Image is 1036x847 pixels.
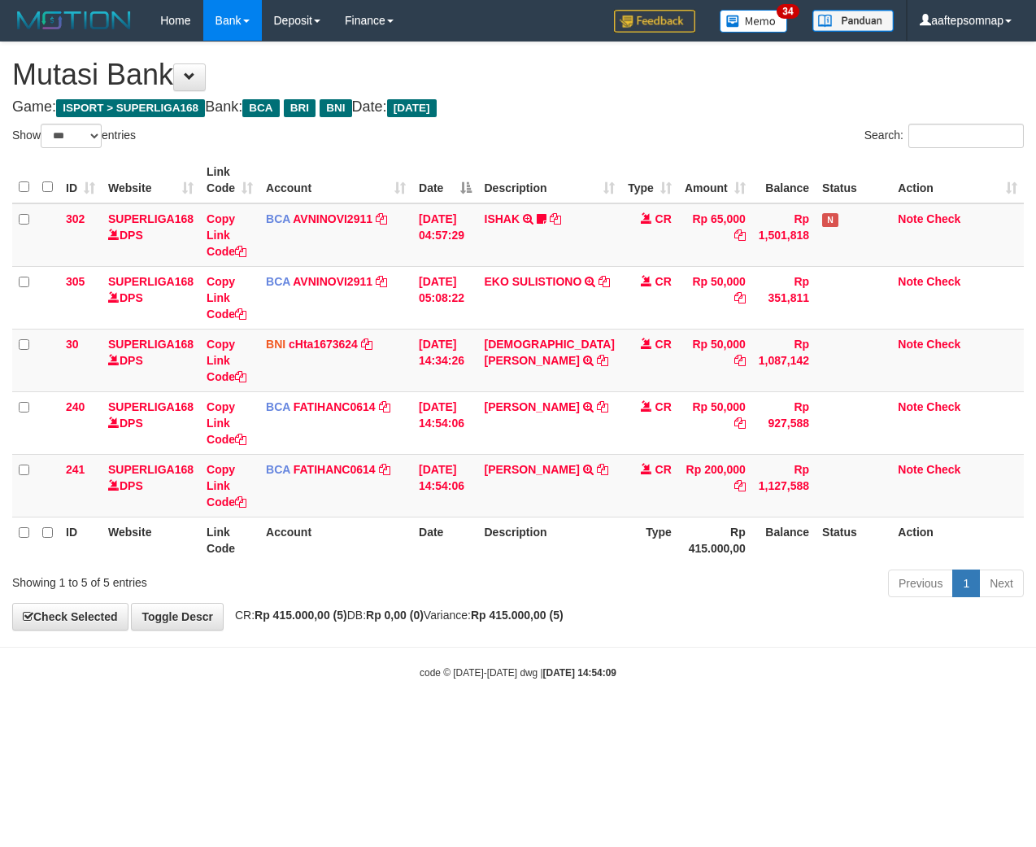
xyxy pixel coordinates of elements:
a: SUPERLIGA168 [108,338,194,351]
a: Check [926,338,960,351]
a: SUPERLIGA168 [108,400,194,413]
a: Copy ANDRI WIJAYA to clipboard [597,463,608,476]
th: Link Code: activate to sort column ascending [200,157,259,203]
a: Copy Link Code [207,400,246,446]
a: Check [926,400,960,413]
a: ISHAK [485,212,520,225]
span: BCA [266,463,290,476]
a: Note [898,212,923,225]
a: [PERSON_NAME] [485,463,580,476]
a: Copy Link Code [207,463,246,509]
a: Check Selected [12,603,128,631]
th: Balance [752,517,816,563]
td: [DATE] 05:08:22 [412,266,477,329]
span: CR [655,400,672,413]
a: Copy Rp 50,000 to clipboard [734,354,746,367]
strong: Rp 415.000,00 (5) [471,609,564,622]
strong: Rp 415.000,00 (5) [255,609,347,622]
a: SUPERLIGA168 [108,463,194,476]
span: BCA [266,275,290,288]
a: SUPERLIGA168 [108,212,194,225]
a: Copy Link Code [207,212,246,258]
a: Check [926,212,960,225]
span: BNI [320,99,351,117]
th: ID: activate to sort column ascending [59,157,102,203]
span: BCA [266,400,290,413]
select: Showentries [41,124,102,148]
span: BRI [284,99,316,117]
th: Website [102,517,200,563]
th: Type: activate to sort column ascending [621,157,678,203]
a: Note [898,463,923,476]
td: Rp 50,000 [678,391,752,454]
a: cHta1673624 [289,338,358,351]
h4: Game: Bank: Date: [12,99,1024,116]
a: AVNINOVI2911 [293,275,372,288]
a: Copy AVNINOVI2911 to clipboard [376,212,387,225]
td: Rp 65,000 [678,203,752,267]
a: EKO SULISTIONO [485,275,582,288]
span: [DATE] [387,99,437,117]
a: Copy Rp 200,000 to clipboard [734,479,746,492]
label: Search: [864,124,1024,148]
td: DPS [102,203,200,267]
a: Copy Link Code [207,275,246,321]
td: Rp 50,000 [678,329,752,391]
a: Note [898,338,923,351]
td: Rp 1,087,142 [752,329,816,391]
img: Feedback.jpg [614,10,695,33]
img: Button%20Memo.svg [720,10,788,33]
span: 241 [66,463,85,476]
a: Note [898,400,923,413]
span: 34 [777,4,799,19]
td: Rp 927,588 [752,391,816,454]
th: Balance [752,157,816,203]
th: Description: activate to sort column ascending [478,157,621,203]
td: [DATE] 04:57:29 [412,203,477,267]
span: Has Note [822,213,838,227]
a: Check [926,463,960,476]
th: Account: activate to sort column ascending [259,157,412,203]
a: Copy Link Code [207,338,246,383]
span: CR: DB: Variance: [227,609,564,622]
a: Copy FATIHANC0614 to clipboard [379,463,390,476]
a: Copy Rp 50,000 to clipboard [734,417,746,430]
th: Status [816,517,891,563]
th: Website: activate to sort column ascending [102,157,200,203]
a: [PERSON_NAME] [485,400,580,413]
a: FATIHANC0614 [294,400,376,413]
th: Action [891,517,1024,563]
th: Date: activate to sort column descending [412,157,477,203]
img: MOTION_logo.png [12,8,136,33]
span: CR [655,275,672,288]
th: Type [621,517,678,563]
span: CR [655,212,672,225]
div: Showing 1 to 5 of 5 entries [12,568,420,591]
a: FATIHANC0614 [294,463,376,476]
td: DPS [102,329,200,391]
a: Copy EKO SULISTIONO to clipboard [599,275,610,288]
td: DPS [102,391,200,454]
small: code © [DATE]-[DATE] dwg | [420,667,616,679]
th: Rp 415.000,00 [678,517,752,563]
a: Copy Rp 65,000 to clipboard [734,229,746,242]
span: CR [655,463,672,476]
a: Copy cHta1673624 to clipboard [361,338,372,351]
th: Account [259,517,412,563]
span: ISPORT > SUPERLIGA168 [56,99,205,117]
span: BNI [266,338,285,351]
a: SUPERLIGA168 [108,275,194,288]
a: 1 [952,570,980,597]
span: 30 [66,338,79,351]
th: ID [59,517,102,563]
h1: Mutasi Bank [12,59,1024,91]
a: Copy SALAHUDIN GINI to clipboard [597,354,608,367]
a: Previous [888,570,953,597]
td: Rp 200,000 [678,454,752,517]
a: Note [898,275,923,288]
span: 240 [66,400,85,413]
span: BCA [266,212,290,225]
a: AVNINOVI2911 [293,212,372,225]
a: Copy AVNINOVI2911 to clipboard [376,275,387,288]
strong: Rp 0,00 (0) [366,609,424,622]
